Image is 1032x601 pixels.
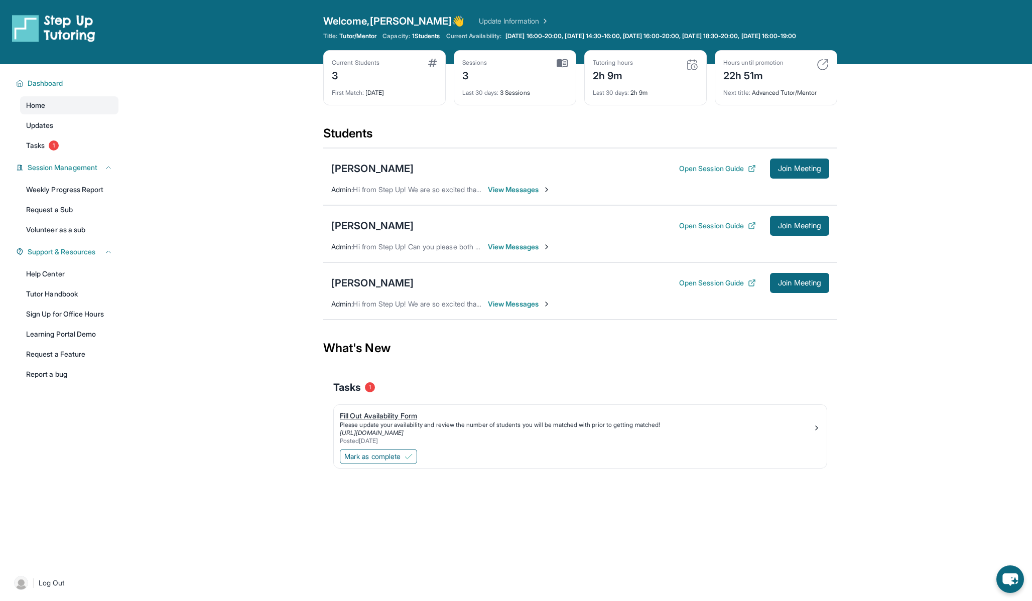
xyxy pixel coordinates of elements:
[28,247,95,257] span: Support & Resources
[770,273,829,293] button: Join Meeting
[340,411,813,421] div: Fill Out Availability Form
[323,125,837,147] div: Students
[332,83,437,97] div: [DATE]
[479,16,549,26] a: Update Information
[770,159,829,179] button: Join Meeting
[20,345,118,363] a: Request a Feature
[20,181,118,199] a: Weekly Progress Report
[770,216,829,236] button: Join Meeting
[24,163,112,173] button: Session Management
[488,242,551,252] span: View Messages
[543,186,551,194] img: Chevron-Right
[778,166,821,172] span: Join Meeting
[26,120,54,130] span: Updates
[331,276,414,290] div: [PERSON_NAME]
[462,83,568,97] div: 3 Sessions
[340,437,813,445] div: Posted [DATE]
[24,247,112,257] button: Support & Resources
[593,67,633,83] div: 2h 9m
[323,326,837,370] div: What's New
[331,219,414,233] div: [PERSON_NAME]
[462,59,487,67] div: Sessions
[20,201,118,219] a: Request a Sub
[323,14,465,28] span: Welcome, [PERSON_NAME] 👋
[20,96,118,114] a: Home
[332,89,364,96] span: First Match :
[679,278,756,288] button: Open Session Guide
[593,83,698,97] div: 2h 9m
[24,78,112,88] button: Dashboard
[333,380,361,394] span: Tasks
[14,576,28,590] img: user-img
[332,67,379,83] div: 3
[20,265,118,283] a: Help Center
[503,32,798,40] a: [DATE] 16:00-20:00, [DATE] 14:30-16:00, [DATE] 16:00-20:00, [DATE] 18:30-20:00, [DATE] 16:00-19:00
[723,83,829,97] div: Advanced Tutor/Mentor
[32,577,35,589] span: |
[323,32,337,40] span: Title:
[817,59,829,71] img: card
[340,421,813,429] div: Please update your availability and review the number of students you will be matched with prior ...
[20,305,118,323] a: Sign Up for Office Hours
[505,32,796,40] span: [DATE] 16:00-20:00, [DATE] 14:30-16:00, [DATE] 16:00-20:00, [DATE] 18:30-20:00, [DATE] 16:00-19:00
[462,89,498,96] span: Last 30 days :
[332,59,379,67] div: Current Students
[340,449,417,464] button: Mark as complete
[340,429,404,436] a: [URL][DOMAIN_NAME]
[20,325,118,343] a: Learning Portal Demo
[462,67,487,83] div: 3
[331,299,353,308] span: Admin :
[488,299,551,309] span: View Messages
[20,136,118,155] a: Tasks1
[996,565,1024,593] button: chat-button
[28,78,63,88] span: Dashboard
[679,164,756,174] button: Open Session Guide
[331,162,414,176] div: [PERSON_NAME]
[20,116,118,134] a: Updates
[543,243,551,251] img: Chevron-Right
[686,59,698,71] img: card
[593,59,633,67] div: Tutoring hours
[723,67,784,83] div: 22h 51m
[26,100,45,110] span: Home
[488,185,551,195] span: View Messages
[20,285,118,303] a: Tutor Handbook
[723,59,784,67] div: Hours until promotion
[20,365,118,383] a: Report a bug
[20,221,118,239] a: Volunteer as a sub
[405,453,413,461] img: Mark as complete
[679,221,756,231] button: Open Session Guide
[39,578,65,588] span: Log Out
[334,405,827,447] a: Fill Out Availability FormPlease update your availability and review the number of students you w...
[331,185,353,194] span: Admin :
[446,32,501,40] span: Current Availability:
[557,59,568,68] img: card
[778,280,821,286] span: Join Meeting
[543,300,551,308] img: Chevron-Right
[26,140,45,151] span: Tasks
[331,242,353,251] span: Admin :
[49,140,59,151] span: 1
[412,32,440,40] span: 1 Students
[723,89,750,96] span: Next title :
[382,32,410,40] span: Capacity:
[339,32,376,40] span: Tutor/Mentor
[539,16,549,26] img: Chevron Right
[28,163,97,173] span: Session Management
[365,382,375,392] span: 1
[778,223,821,229] span: Join Meeting
[344,452,401,462] span: Mark as complete
[10,572,118,594] a: |Log Out
[428,59,437,67] img: card
[593,89,629,96] span: Last 30 days :
[12,14,95,42] img: logo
